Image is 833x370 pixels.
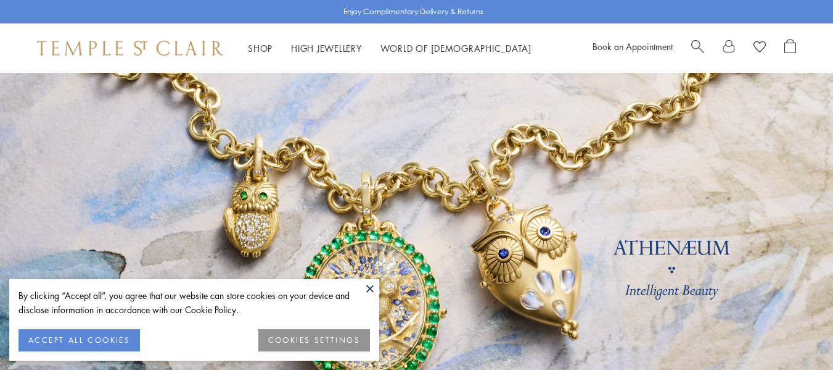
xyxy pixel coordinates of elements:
a: High JewelleryHigh Jewellery [291,42,362,54]
a: Book an Appointment [593,40,673,53]
a: World of [DEMOGRAPHIC_DATA]World of [DEMOGRAPHIC_DATA] [380,42,531,54]
a: Open Shopping Bag [784,39,796,57]
a: View Wishlist [753,39,766,57]
img: Temple St. Clair [37,41,223,56]
a: ShopShop [248,42,273,54]
nav: Main navigation [248,41,531,56]
a: Search [691,39,704,57]
button: COOKIES SETTINGS [258,329,370,351]
div: By clicking “Accept all”, you agree that our website can store cookies on your device and disclos... [18,288,370,317]
button: ACCEPT ALL COOKIES [18,329,140,351]
p: Enjoy Complimentary Delivery & Returns [343,6,483,18]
